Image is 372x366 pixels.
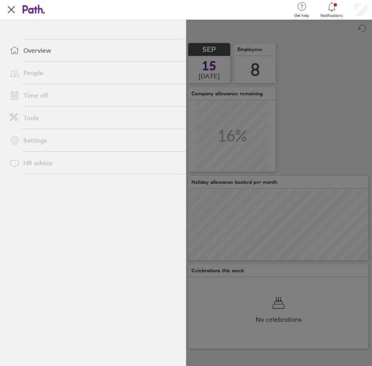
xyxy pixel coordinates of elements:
[3,132,186,148] a: Settings
[3,110,186,126] a: Tools
[294,13,309,18] span: Get help
[320,13,343,18] span: Notifications
[3,42,186,58] a: Overview
[3,155,186,171] a: HR advice
[3,87,186,103] a: Time off
[320,1,343,18] a: Notifications
[3,65,186,81] a: People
